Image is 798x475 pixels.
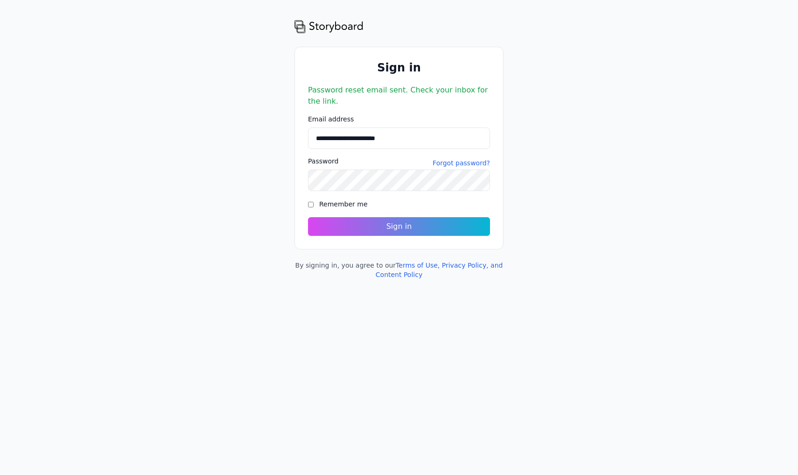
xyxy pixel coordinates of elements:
button: Forgot password? [433,158,490,168]
label: Password [308,156,338,166]
a: Terms of Use, Privacy Policy, and Content Policy [376,262,503,278]
img: storyboard [294,19,364,34]
button: Sign in [308,217,490,236]
div: Password reset email sent. Check your inbox for the link. [308,85,490,107]
div: By signing in, you agree to our [294,261,504,279]
label: Email address [308,114,490,124]
h1: Sign in [308,60,490,75]
label: Remember me [319,200,368,208]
